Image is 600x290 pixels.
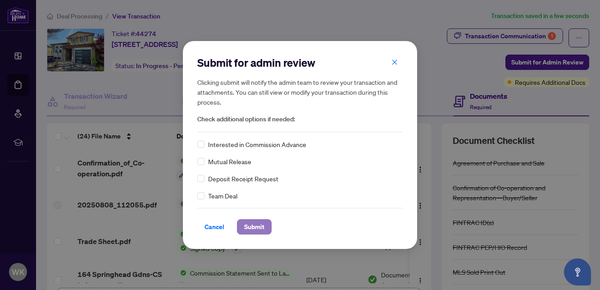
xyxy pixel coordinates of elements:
[197,55,403,70] h2: Submit for admin review
[208,191,237,201] span: Team Deal
[208,157,251,166] span: Mutual Release
[564,258,591,285] button: Open asap
[391,59,398,65] span: close
[197,219,232,235] button: Cancel
[244,220,264,234] span: Submit
[237,219,272,235] button: Submit
[208,174,278,184] span: Deposit Receipt Request
[197,77,403,107] h5: Clicking submit will notify the admin team to review your transaction and attachments. You can st...
[197,114,403,124] span: Check additional options if needed:
[208,139,306,149] span: Interested in Commission Advance
[205,220,224,234] span: Cancel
